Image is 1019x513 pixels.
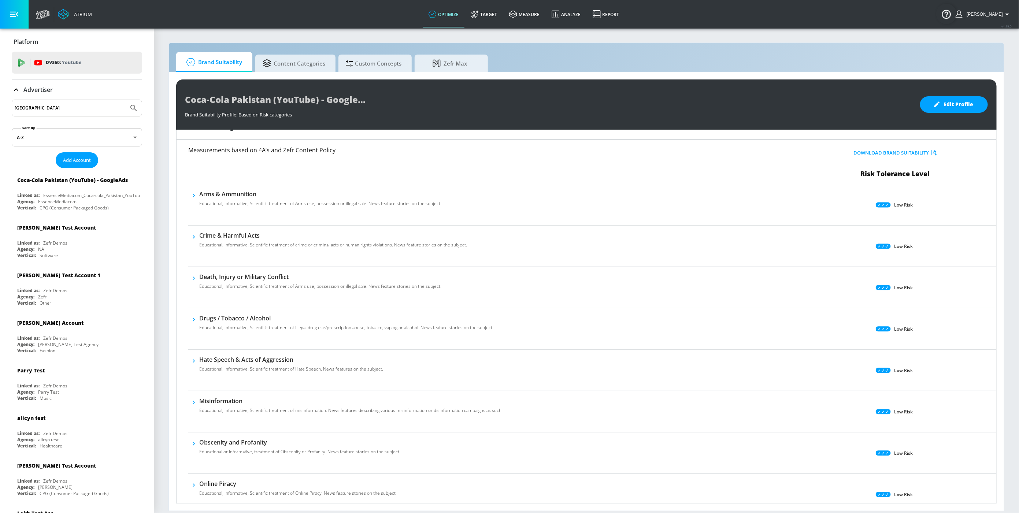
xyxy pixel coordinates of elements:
p: Educational, Informative, Scientific treatment of misinformation. News features describing variou... [199,407,503,414]
div: Zefr Demos [43,478,67,484]
h6: Death, Injury or Military Conflict [199,273,441,281]
div: Parry TestLinked as:Zefr DemosAgency:Parry TestVertical:Music [12,361,142,403]
button: Open Resource Center [936,4,957,24]
div: Music [40,395,52,401]
p: Educational or Informative, treatment of Obscenity or Profanity. News feature stories on the subj... [199,449,400,455]
div: Linked as: [17,192,40,198]
button: Edit Profile [920,96,988,113]
a: Analyze [546,1,587,27]
div: Vertical: [17,395,36,401]
div: [PERSON_NAME] Test AccountLinked as:Zefr DemosAgency:[PERSON_NAME]Vertical:CPG (Consumer Packaged... [12,457,142,498]
a: optimize [423,1,465,27]
button: Download Brand Suitability [852,147,939,159]
div: [PERSON_NAME] Account [17,319,84,326]
h6: Drugs / Tobacco / Alcohol [199,314,493,322]
div: Vertical: [17,252,36,259]
div: Zefr Demos [43,430,67,436]
input: Search by name [15,103,126,113]
span: Brand Suitability [184,53,242,71]
div: Brand Suitability Profile: Based on Risk categories [185,108,913,118]
a: Report [587,1,625,27]
div: Obscenity and ProfanityEducational or Informative, treatment of Obscenity or Profanity. News feat... [199,438,400,460]
div: [PERSON_NAME] Test Account 1Linked as:Zefr DemosAgency:ZefrVertical:Other [12,266,142,308]
div: Agency: [17,198,34,205]
div: alicyn test [38,436,59,443]
div: Linked as: [17,287,40,294]
div: Agency: [17,436,34,443]
div: [PERSON_NAME] Test Agency [38,341,99,347]
div: Zefr Demos [43,335,67,341]
div: Parry Test [17,367,45,374]
span: Edit Profile [935,100,973,109]
span: Zefr Max [422,55,478,72]
button: Add Account [56,152,98,168]
div: Online PiracyEducational, Informative, Scientific treatment of Online Piracy. News feature storie... [199,480,397,501]
div: Parry Test [38,389,59,395]
div: CPG (Consumer Packaged Goods) [40,205,109,211]
h6: Online Piracy [199,480,397,488]
p: Platform [14,38,38,46]
p: Advertiser [23,86,53,94]
div: Platform [12,31,142,52]
div: [PERSON_NAME] Test Account [17,224,96,231]
h6: Misinformation [199,397,503,405]
p: Educational, Informative, Scientific treatment of Online Piracy. News feature stories on the subj... [199,490,397,497]
p: Low Risk [894,201,913,209]
div: Death, Injury or Military ConflictEducational, Informative, Scientific treatment of Arms use, pos... [199,273,441,294]
div: Healthcare [40,443,62,449]
div: Atrium [71,11,92,18]
div: A-Z [12,128,142,146]
div: Linked as: [17,383,40,389]
p: Low Risk [894,325,913,333]
div: Agency: [17,389,34,395]
p: Educational, Informative, Scientific treatment of crime or criminal acts or human rights violatio... [199,242,467,248]
p: Low Risk [894,284,913,291]
div: Coca-Cola Pakistan (YouTube) - GoogleAds [17,176,128,183]
div: Agency: [17,484,34,490]
div: Advertiser [12,79,142,100]
div: EssenceMediacom_Coca-cola_Pakistan_YouTube_GoogleAds [43,192,167,198]
div: Agency: [17,294,34,300]
h6: Arms & Ammunition [199,190,441,198]
div: Software [40,252,58,259]
div: EssenceMediacom [38,198,77,205]
div: Vertical: [17,347,36,354]
p: DV360: [46,59,81,67]
div: DV360: Youtube [12,52,142,74]
div: Crime & Harmful ActsEducational, Informative, Scientific treatment of crime or criminal acts or h... [199,231,467,253]
p: Youtube [62,59,81,66]
h6: Measurements based on 4A’s and Zefr Content Policy [188,147,727,153]
div: Linked as: [17,478,40,484]
p: Educational, Informative, Scientific treatment of Hate Speech. News features on the subject. [199,366,383,372]
div: [PERSON_NAME] [38,484,73,490]
div: Linked as: [17,240,40,246]
div: Coca-Cola Pakistan (YouTube) - GoogleAdsLinked as:EssenceMediacom_Coca-cola_Pakistan_YouTube_Goog... [12,171,142,213]
div: MisinformationEducational, Informative, Scientific treatment of misinformation. News features des... [199,397,503,418]
span: Content Categories [263,55,325,72]
div: Zefr Demos [43,240,67,246]
div: [PERSON_NAME] Test Account 1 [17,272,100,279]
div: Zefr Demos [43,287,67,294]
h6: Crime & Harmful Acts [199,231,467,239]
a: Target [465,1,503,27]
a: Atrium [58,9,92,20]
div: Zefr [38,294,47,300]
div: Vertical: [17,205,36,211]
h6: Hate Speech & Acts of Aggression [199,356,383,364]
div: Vertical: [17,300,36,306]
div: Zefr Demos [43,383,67,389]
span: Add Account [63,156,91,164]
div: alicyn testLinked as:Zefr DemosAgency:alicyn testVertical:Healthcare [12,409,142,451]
div: [PERSON_NAME] Test AccountLinked as:Zefr DemosAgency:NAVertical:Software [12,219,142,260]
div: [PERSON_NAME] Test Account [17,462,96,469]
button: Submit Search [126,100,142,116]
p: Educational, Informative, Scientific treatment of illegal drug use/prescription abuse, tobacco, v... [199,324,493,331]
a: measure [503,1,546,27]
div: Linked as: [17,430,40,436]
div: CPG (Consumer Packaged Goods) [40,490,109,497]
div: Arms & AmmunitionEducational, Informative, Scientific treatment of Arms use, possession or illega... [199,190,441,211]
